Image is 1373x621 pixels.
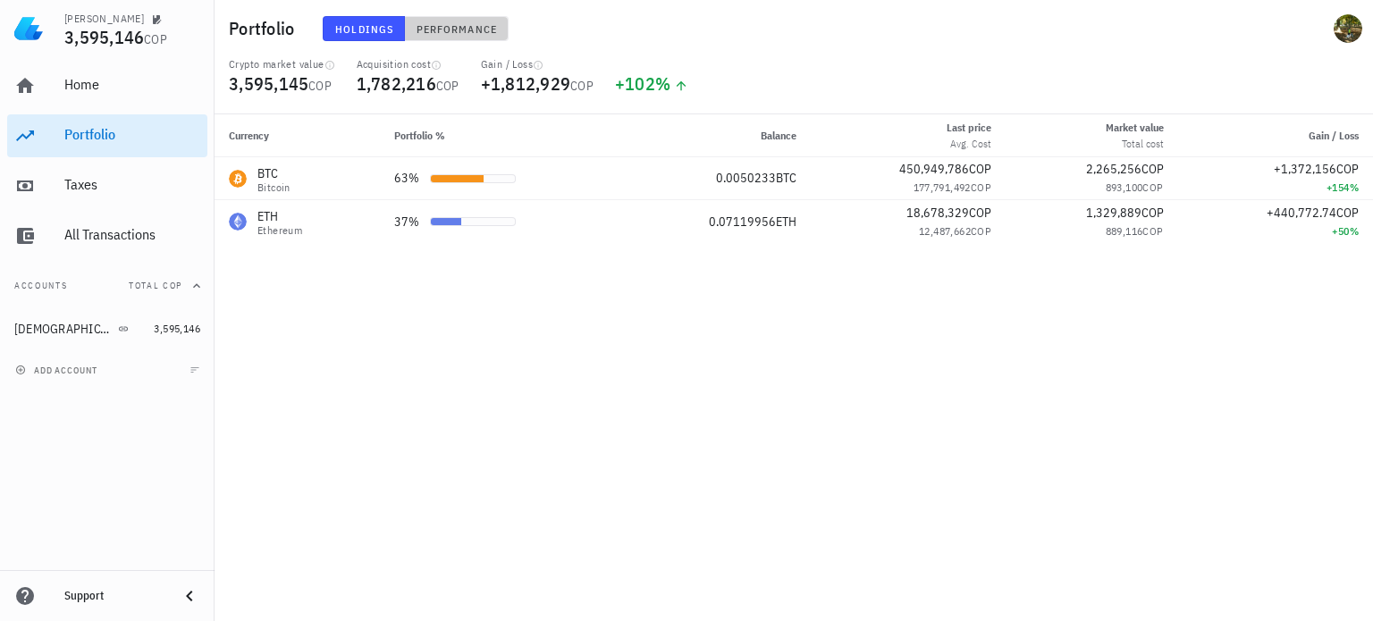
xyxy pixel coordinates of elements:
div: Bitcoin [257,182,291,193]
span: +440,772.74 [1267,205,1336,221]
span: % [1350,224,1359,238]
div: Taxes [64,176,200,193]
span: 3,595,146 [64,25,144,49]
span: COP [969,205,991,221]
div: Home [64,76,200,93]
span: COP [1336,161,1359,177]
span: COP [436,78,459,94]
div: Avg. Cost [947,136,991,152]
span: 177,791,492 [914,180,971,194]
span: 0.0050233 [716,170,776,186]
span: Currency [229,129,269,142]
span: COP [1141,161,1164,177]
a: Portfolio [7,114,207,157]
div: Portfolio [64,126,200,143]
div: +102 [615,75,689,93]
div: ETH [257,207,302,225]
div: Last price [947,120,991,136]
a: Home [7,64,207,107]
span: COP [971,180,991,194]
span: 2,265,256 [1086,161,1141,177]
button: add account [11,361,105,379]
span: COP [1141,205,1164,221]
span: 18,678,329 [906,205,969,221]
span: 893,100 [1106,180,1143,194]
div: Support [64,589,164,603]
div: +154 [1192,179,1359,197]
span: COP [971,224,991,238]
h1: Portfolio [229,14,301,43]
div: All Transactions [64,226,200,243]
span: 1,329,889 [1086,205,1141,221]
div: Market value [1106,120,1164,136]
div: +50 [1192,222,1359,240]
span: add account [19,365,97,376]
th: Balance: Not sorted. Activate to sort ascending. [622,114,810,157]
span: ETH [776,214,796,230]
button: AccountsTotal COP [7,264,207,307]
span: Performance [416,22,497,36]
span: Portfolio % [394,129,445,142]
span: COP [308,78,332,94]
span: +1,812,929 [481,71,571,96]
span: 1,782,216 [357,71,436,96]
div: 63% [394,169,423,188]
div: Total cost [1106,136,1164,152]
div: [DEMOGRAPHIC_DATA] [14,322,114,337]
span: +1,372,156 [1274,161,1336,177]
div: BTC-icon [229,170,247,188]
div: ETH-icon [229,213,247,231]
button: Performance [405,16,509,41]
span: COP [1142,224,1163,238]
span: % [655,71,670,96]
div: Crypto market value [229,57,335,71]
th: Portfolio %: Not sorted. Activate to sort ascending. [380,114,623,157]
span: BTC [776,170,796,186]
div: Acquisition cost [357,57,459,71]
span: COP [1336,205,1359,221]
span: Balance [761,129,796,142]
span: Total COP [129,280,182,291]
a: [DEMOGRAPHIC_DATA] 3,595,146 [7,307,207,350]
span: 3,595,145 [229,71,308,96]
span: 0.07119956 [709,214,776,230]
a: All Transactions [7,214,207,257]
span: % [1350,180,1359,194]
div: Ethereum [257,225,302,236]
div: BTC [257,164,291,182]
img: LedgiFi [14,14,43,43]
span: 3,595,146 [154,322,200,335]
span: COP [969,161,991,177]
span: Gain / Loss [1309,129,1359,142]
span: 450,949,786 [899,161,969,177]
th: Currency [215,114,380,157]
span: COP [1142,180,1163,194]
span: COP [570,78,594,94]
span: Holdings [334,22,393,36]
span: COP [144,31,167,47]
span: 12,487,662 [919,224,971,238]
div: [PERSON_NAME] [64,12,144,26]
div: avatar [1334,14,1362,43]
div: 37% [394,213,423,231]
span: 889,116 [1106,224,1143,238]
div: Gain / Loss [481,57,594,71]
a: Taxes [7,164,207,207]
th: Gain / Loss: Not sorted. Activate to sort ascending. [1178,114,1373,157]
button: Holdings [323,16,405,41]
